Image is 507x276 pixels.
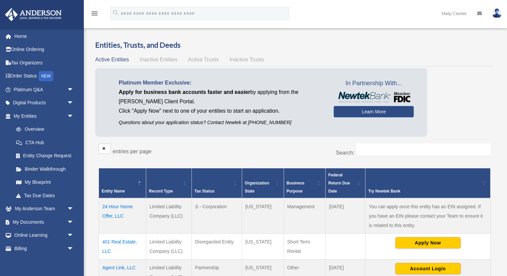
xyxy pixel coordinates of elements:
[140,57,177,62] span: Inactive Entities
[242,198,284,234] td: [US_STATE]
[334,78,414,89] span: In Partnership With...
[119,118,324,127] p: Questions about your application status? Contact Newtek at [PHONE_NUMBER]
[326,168,365,199] th: Federal Return Due Date: Activate to sort
[326,198,365,234] td: [DATE]
[365,198,491,234] td: You can apply once this entity has an EIN assigned. If you have an EIN please contact your Team t...
[9,176,80,189] a: My Blueprint
[95,57,129,62] span: Active Entities
[334,106,414,117] a: Learn More
[146,198,191,234] td: Limited Liability Company (LLC)
[5,43,84,56] a: Online Ordering
[492,8,502,18] img: User Pic
[337,92,410,103] img: NewtekBankLogoSM.png
[9,189,80,202] a: Tax Due Dates
[67,109,80,123] span: arrow_drop_down
[67,202,80,216] span: arrow_drop_down
[336,150,354,156] label: Search:
[230,57,264,62] span: Inactive Trusts
[146,168,191,199] th: Record Type: Activate to sort
[67,242,80,256] span: arrow_drop_down
[112,9,119,16] i: search
[113,149,152,154] label: entries per page
[328,173,350,194] span: Federal Return Due Date
[368,187,480,195] div: Try Newtek Bank
[99,198,146,234] td: 24 Hour Home Offer, LLC
[5,202,84,216] a: My Anderson Teamarrow_drop_down
[99,168,146,199] th: Entity Name: Activate to invert sorting
[119,88,324,106] p: by applying from the [PERSON_NAME] Client Portal.
[395,266,461,271] a: Account Login
[395,237,461,249] button: Apply Now
[287,181,304,194] span: Business Purpose
[39,71,53,81] div: NEW
[191,234,242,260] td: Disregarded Entity
[194,189,215,194] span: Tax Status
[5,96,84,110] a: Digital Productsarrow_drop_down
[9,123,77,136] a: Overview
[188,57,219,62] span: Active Trusts
[3,8,64,21] img: Anderson Advisors Platinum Portal
[5,229,84,242] a: Online Learningarrow_drop_down
[67,229,80,242] span: arrow_drop_down
[284,234,325,260] td: Short Term Rental
[5,242,84,255] a: Billingarrow_drop_down
[5,56,84,69] a: Tax Organizers
[5,30,84,43] a: Home
[9,149,80,163] a: Entity Change Request
[284,198,325,234] td: Management
[99,234,146,260] td: 401 Real Estate, LLC
[5,83,84,96] a: Platinum Q&Aarrow_drop_down
[91,9,99,17] i: menu
[119,106,324,116] p: Click "Apply Now" next to one of your entities to start an application.
[119,78,324,88] p: Platinum Member Exclusive:
[242,168,284,199] th: Organization State: Activate to sort
[365,168,491,199] th: Try Newtek Bank : Activate to sort
[67,96,80,110] span: arrow_drop_down
[9,136,80,149] a: CTA Hub
[119,89,250,95] span: Apply for business bank accounts faster and easier
[9,162,80,176] a: Binder Walkthrough
[284,168,325,199] th: Business Purpose: Activate to sort
[245,181,269,194] span: Organization State
[5,69,84,83] a: Order StatusNEW
[191,168,242,199] th: Tax Status: Activate to sort
[5,215,84,229] a: My Documentsarrow_drop_down
[242,234,284,260] td: [US_STATE]
[102,189,125,194] span: Entity Name
[91,12,99,17] a: menu
[149,189,173,194] span: Record Type
[191,198,242,234] td: S - Corporation
[146,234,191,260] td: Limited Liability Company (LLC)
[5,109,80,123] a: My Entitiesarrow_drop_down
[95,40,494,50] h3: Entities, Trusts, and Deeds
[67,215,80,229] span: arrow_drop_down
[395,263,461,274] button: Account Login
[67,83,80,97] span: arrow_drop_down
